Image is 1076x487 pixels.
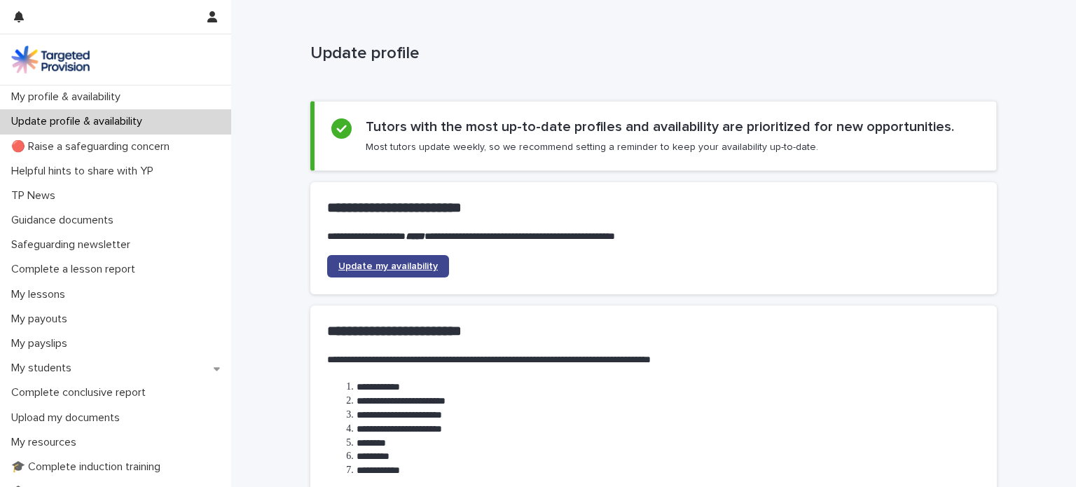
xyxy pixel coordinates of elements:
[6,313,78,326] p: My payouts
[6,90,132,104] p: My profile & availability
[6,411,131,425] p: Upload my documents
[6,140,181,153] p: 🔴 Raise a safeguarding concern
[11,46,90,74] img: M5nRWzHhSzIhMunXDL62
[6,337,78,350] p: My payslips
[310,43,991,64] p: Update profile
[6,362,83,375] p: My students
[366,118,954,135] h2: Tutors with the most up-to-date profiles and availability are prioritized for new opportunities.
[6,263,146,276] p: Complete a lesson report
[6,214,125,227] p: Guidance documents
[6,288,76,301] p: My lessons
[6,189,67,203] p: TP News
[6,436,88,449] p: My resources
[366,141,818,153] p: Most tutors update weekly, so we recommend setting a reminder to keep your availability up-to-date.
[327,255,449,277] a: Update my availability
[6,386,157,399] p: Complete conclusive report
[6,165,165,178] p: Helpful hints to share with YP
[6,460,172,474] p: 🎓 Complete induction training
[6,115,153,128] p: Update profile & availability
[338,261,438,271] span: Update my availability
[6,238,142,252] p: Safeguarding newsletter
